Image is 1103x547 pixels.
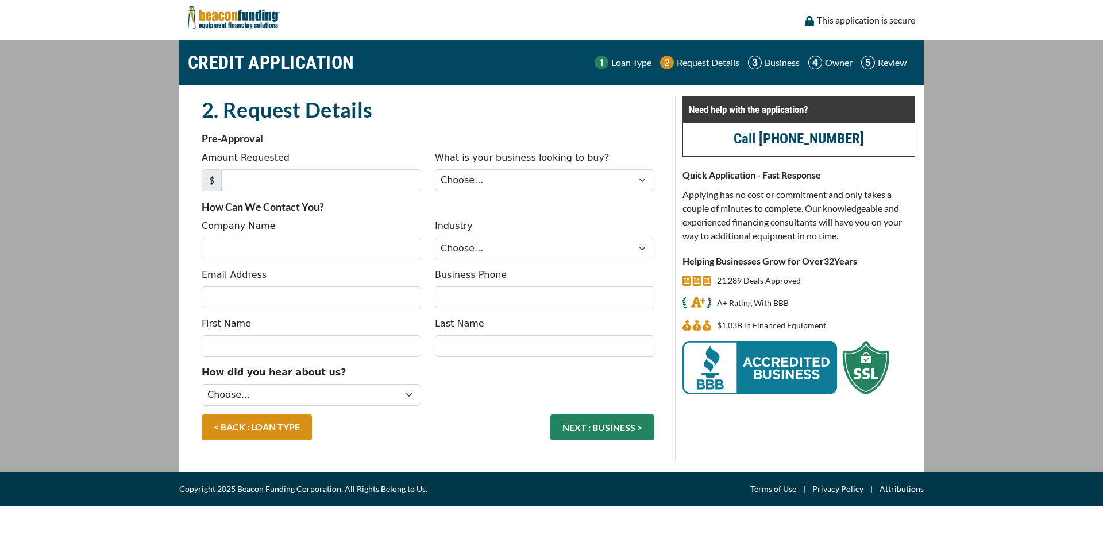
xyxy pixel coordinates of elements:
[435,151,609,165] label: What is your business looking to buy?
[805,16,814,26] img: lock icon to convery security
[825,56,853,69] p: Owner
[202,219,275,233] label: Company Name
[689,103,909,117] p: Need help with the application?
[861,56,875,69] img: Step 5
[677,56,739,69] p: Request Details
[734,130,864,147] a: Call [PHONE_NUMBER]
[748,56,762,69] img: Step 3
[765,56,800,69] p: Business
[435,317,484,331] label: Last Name
[202,96,654,123] h2: 2. Request Details
[682,188,915,243] p: Applying has no cost or commitment and only takes a couple of minutes to complete. Our knowledgea...
[202,414,312,440] a: < BACK : LOAN TYPE
[202,151,290,165] label: Amount Requested
[202,317,251,331] label: First Name
[682,254,915,268] p: Helping Businesses Grow for Over Years
[817,13,915,27] p: This application is secure
[595,56,608,69] img: Step 1
[179,482,427,496] span: Copyright 2025 Beacon Funding Corporation. All Rights Belong to Us.
[880,482,924,496] a: Attributions
[435,219,473,233] label: Industry
[717,274,801,288] p: 21,289 Deals Approved
[188,46,354,79] h1: CREDIT APPLICATION
[878,56,907,69] p: Review
[796,482,812,496] span: |
[717,319,826,332] p: $1.03B in Financed Equipment
[824,255,834,266] span: 32
[717,296,789,310] p: A+ Rating With BBB
[808,56,822,69] img: Step 4
[202,169,222,191] span: $
[550,414,654,440] button: NEXT : BUSINESS >
[202,366,346,379] label: How did you hear about us?
[202,131,654,145] p: Pre-Approval
[750,482,796,496] a: Terms of Use
[682,341,889,394] img: BBB Acredited Business and SSL Protection
[435,268,507,282] label: Business Phone
[682,168,915,182] p: Quick Application - Fast Response
[863,482,880,496] span: |
[611,56,651,69] p: Loan Type
[202,268,267,282] label: Email Address
[202,200,654,214] p: How Can We Contact You?
[660,56,674,69] img: Step 2
[812,482,863,496] a: Privacy Policy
